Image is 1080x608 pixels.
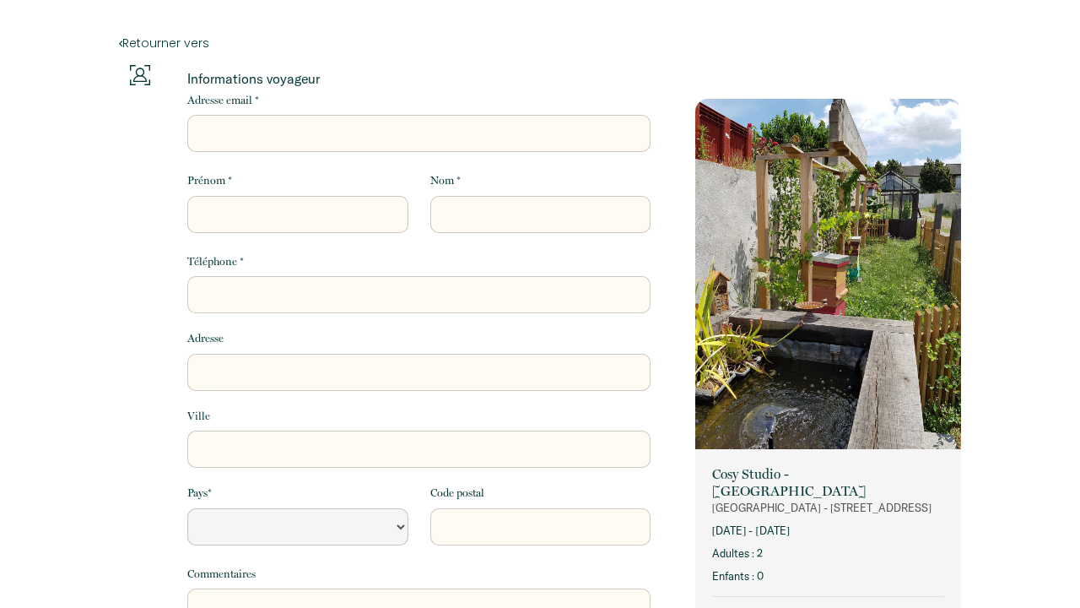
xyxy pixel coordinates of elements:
[187,408,210,425] label: Ville
[712,500,944,516] p: [GEOGRAPHIC_DATA] - [STREET_ADDRESS]
[430,172,461,189] label: Nom *
[187,172,232,189] label: Prénom *
[187,485,212,502] label: Pays
[119,34,961,52] a: Retourner vers
[187,253,244,270] label: Téléphone *
[187,92,259,109] label: Adresse email *
[712,466,944,500] p: Cosy Studio - [GEOGRAPHIC_DATA]
[712,568,944,584] p: Enfants : 0
[695,99,961,453] img: rental-image
[187,330,224,347] label: Adresse
[187,566,256,583] label: Commentaires
[712,546,944,562] p: Adultes : 2
[187,508,408,546] select: Default select example
[187,70,651,87] p: Informations voyageur
[130,65,150,85] img: guests-info
[712,523,944,539] p: [DATE] - [DATE]
[430,485,484,502] label: Code postal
